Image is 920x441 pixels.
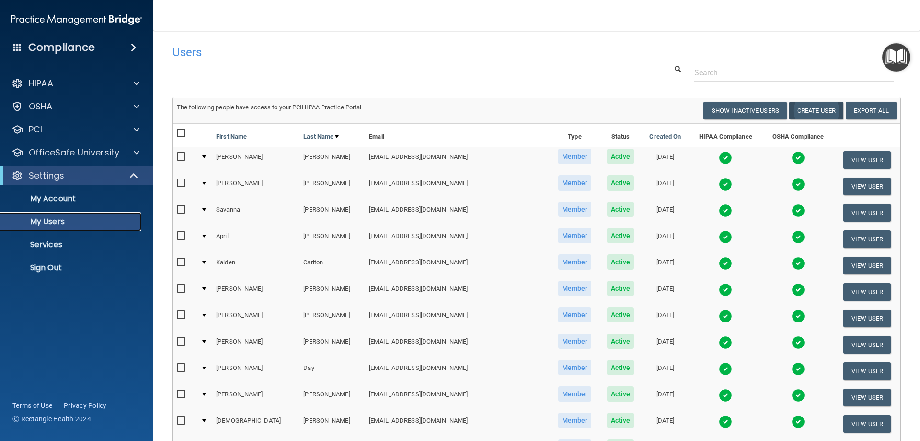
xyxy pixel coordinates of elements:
span: Ⓒ Rectangle Health 2024 [12,414,91,424]
button: Create User [789,102,843,119]
p: My Users [6,217,137,226]
td: [PERSON_NAME] [212,173,299,200]
td: [EMAIL_ADDRESS][DOMAIN_NAME] [365,305,550,332]
p: HIPAA [29,78,53,89]
span: Member [558,413,592,428]
img: tick.e7d51cea.svg [719,283,732,297]
td: Kaiden [212,252,299,279]
button: View User [843,151,891,169]
button: View User [843,283,891,301]
span: Member [558,175,592,191]
td: [DATE] [642,173,689,200]
td: [PERSON_NAME] [212,358,299,384]
a: Privacy Policy [64,401,107,410]
iframe: Drift Widget Chat Controller [754,373,908,411]
button: View User [843,257,891,274]
span: Member [558,307,592,322]
a: HIPAA [11,78,139,89]
span: Member [558,149,592,164]
img: tick.e7d51cea.svg [719,151,732,165]
span: Member [558,202,592,217]
button: View User [843,336,891,354]
td: [DATE] [642,279,689,305]
button: View User [843,362,891,380]
td: [PERSON_NAME] [212,147,299,173]
td: [PERSON_NAME] [212,279,299,305]
img: tick.e7d51cea.svg [792,230,805,244]
span: Active [607,413,634,428]
img: tick.e7d51cea.svg [719,257,732,270]
td: [PERSON_NAME] [299,173,365,200]
img: tick.e7d51cea.svg [719,310,732,323]
span: Member [558,360,592,375]
p: OfficeSafe University [29,147,119,158]
a: Settings [11,170,139,181]
span: Member [558,254,592,270]
img: tick.e7d51cea.svg [792,283,805,297]
td: [PERSON_NAME] [299,384,365,411]
img: tick.e7d51cea.svg [792,415,805,429]
span: Member [558,334,592,349]
td: [PERSON_NAME] [299,411,365,437]
td: [PERSON_NAME] [299,279,365,305]
img: tick.e7d51cea.svg [719,178,732,191]
td: [PERSON_NAME] [299,147,365,173]
td: [EMAIL_ADDRESS][DOMAIN_NAME] [365,147,550,173]
td: [DATE] [642,332,689,358]
td: [PERSON_NAME] [299,332,365,358]
th: Email [365,124,550,147]
span: Active [607,228,634,243]
p: My Account [6,194,137,203]
td: [PERSON_NAME] [212,305,299,332]
td: [DATE] [642,252,689,279]
p: OSHA [29,101,53,112]
img: tick.e7d51cea.svg [792,151,805,165]
td: Carlton [299,252,365,279]
td: [PERSON_NAME] [299,305,365,332]
th: Type [550,124,599,147]
span: Active [607,149,634,164]
span: Member [558,228,592,243]
td: [DATE] [642,411,689,437]
img: tick.e7d51cea.svg [792,204,805,217]
img: tick.e7d51cea.svg [719,389,732,402]
p: Services [6,240,137,250]
td: [EMAIL_ADDRESS][DOMAIN_NAME] [365,384,550,411]
td: [PERSON_NAME] [212,384,299,411]
span: The following people have access to your PCIHIPAA Practice Portal [177,104,362,111]
td: [PERSON_NAME] [212,332,299,358]
a: Export All [846,102,897,119]
a: PCI [11,124,139,135]
td: [DATE] [642,200,689,226]
span: Active [607,386,634,402]
button: View User [843,178,891,195]
span: Active [607,254,634,270]
p: Sign Out [6,263,137,273]
span: Active [607,202,634,217]
button: Show Inactive Users [703,102,787,119]
span: Active [607,175,634,191]
td: April [212,226,299,252]
td: [DATE] [642,305,689,332]
img: tick.e7d51cea.svg [792,178,805,191]
td: [PERSON_NAME] [299,226,365,252]
button: View User [843,204,891,222]
span: Active [607,360,634,375]
td: [EMAIL_ADDRESS][DOMAIN_NAME] [365,411,550,437]
a: First Name [216,131,247,143]
img: tick.e7d51cea.svg [719,204,732,217]
a: Terms of Use [12,401,52,410]
td: [EMAIL_ADDRESS][DOMAIN_NAME] [365,226,550,252]
img: tick.e7d51cea.svg [792,310,805,323]
input: Search [694,64,894,82]
img: tick.e7d51cea.svg [719,336,732,349]
img: tick.e7d51cea.svg [719,415,732,429]
p: Settings [29,170,64,181]
th: HIPAA Compliance [689,124,762,147]
td: [DATE] [642,358,689,384]
span: Active [607,307,634,322]
td: [DATE] [642,226,689,252]
td: [EMAIL_ADDRESS][DOMAIN_NAME] [365,279,550,305]
td: [EMAIL_ADDRESS][DOMAIN_NAME] [365,358,550,384]
span: Member [558,386,592,402]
